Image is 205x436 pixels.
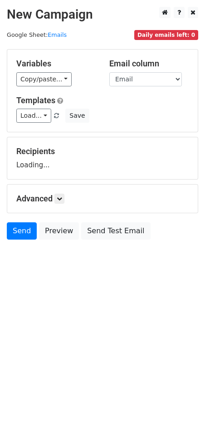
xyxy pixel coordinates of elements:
[16,59,96,69] h5: Variables
[16,72,72,86] a: Copy/paste...
[81,222,150,240] a: Send Test Email
[7,31,67,38] small: Google Sheet:
[16,109,51,123] a: Load...
[16,146,189,156] h5: Recipients
[16,194,189,204] h5: Advanced
[48,31,67,38] a: Emails
[39,222,79,240] a: Preview
[65,109,89,123] button: Save
[16,95,55,105] a: Templates
[134,30,198,40] span: Daily emails left: 0
[109,59,189,69] h5: Email column
[7,222,37,240] a: Send
[16,146,189,170] div: Loading...
[7,7,198,22] h2: New Campaign
[134,31,198,38] a: Daily emails left: 0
